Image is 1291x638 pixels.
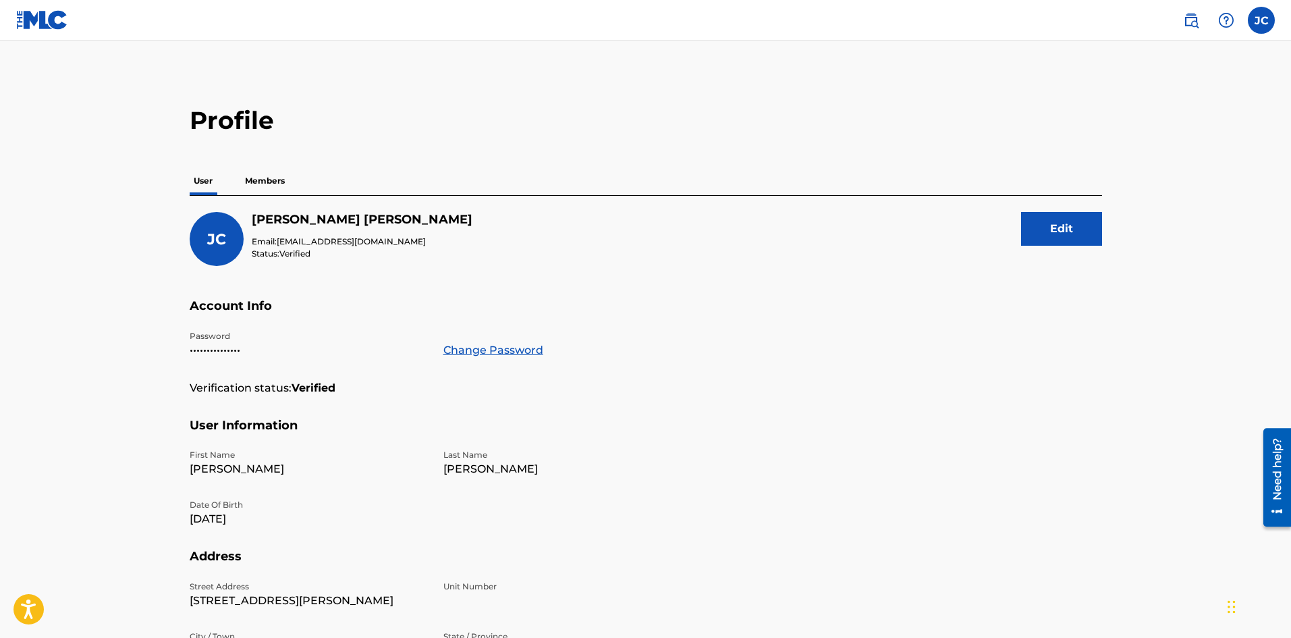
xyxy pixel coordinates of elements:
iframe: Chat Widget [1224,573,1291,638]
p: User [190,167,217,195]
img: MLC Logo [16,10,68,30]
p: [PERSON_NAME] [190,461,427,477]
button: Edit [1021,212,1102,246]
span: JC [207,230,226,248]
p: Password [190,330,427,342]
h2: Profile [190,105,1102,136]
img: search [1183,12,1199,28]
div: Drag [1228,587,1236,627]
p: Date Of Birth [190,499,427,511]
p: [PERSON_NAME] [443,461,681,477]
span: Verified [279,248,310,259]
p: [DATE] [190,511,427,527]
strong: Verified [292,380,335,396]
p: Email: [252,236,472,248]
h5: Address [190,549,1102,581]
h5: User Information [190,418,1102,450]
a: Change Password [443,342,543,358]
p: Street Address [190,581,427,593]
iframe: Resource Center [1253,423,1291,532]
h5: Account Info [190,298,1102,330]
p: Last Name [443,449,681,461]
p: Verification status: [190,380,292,396]
img: help [1218,12,1234,28]
p: First Name [190,449,427,461]
p: [STREET_ADDRESS][PERSON_NAME] [190,593,427,609]
p: Unit Number [443,581,681,593]
p: Members [241,167,289,195]
p: ••••••••••••••• [190,342,427,358]
div: Help [1213,7,1240,34]
p: Status: [252,248,472,260]
div: User Menu [1248,7,1275,34]
h5: John Chavez [252,212,472,228]
a: Public Search [1178,7,1205,34]
span: [EMAIL_ADDRESS][DOMAIN_NAME] [277,236,426,246]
